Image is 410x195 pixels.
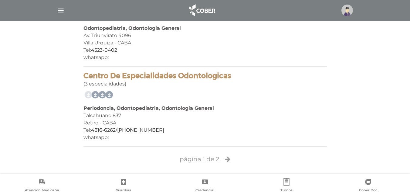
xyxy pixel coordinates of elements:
b: Odontopediatria, Odontologia General [83,25,181,31]
a: Turnos [246,178,327,194]
span: Cober Doc [359,188,377,193]
a: Guardias [83,178,164,194]
a: Credencial [164,178,246,194]
div: Av. Triunvirato 4096 [83,32,327,39]
div: whatsapp: [83,54,327,61]
div: Talcahuano 837 [83,112,327,119]
div: Tel: [83,47,327,54]
span: Atención Médica Ya [25,188,59,193]
a: 4816-6262/[PHONE_NUMBER] [91,127,164,133]
div: whatsapp: [83,134,327,141]
a: 4523-0402 [91,47,117,53]
span: Guardias [116,188,131,193]
div: Retiro - CABA [83,119,327,127]
span: Credencial [195,188,214,193]
b: Periodoncia, Odontopediatria, Odontologia General [83,105,214,111]
img: profile-placeholder.svg [341,5,353,16]
img: Cober_menu-lines-white.svg [57,7,65,14]
div: Villa Urquiza - CABA [83,39,327,47]
img: logo_cober_home-white.png [186,3,218,18]
div: (3 especialidades) [83,71,327,88]
a: Atención Médica Ya [1,178,83,194]
div: Tel: [83,127,327,134]
span: Turnos [280,188,293,193]
h4: Centro De Especialidades Odontologicas [83,71,327,80]
a: Cober Doc [327,178,409,194]
span: página 1 de 2 [180,155,219,164]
